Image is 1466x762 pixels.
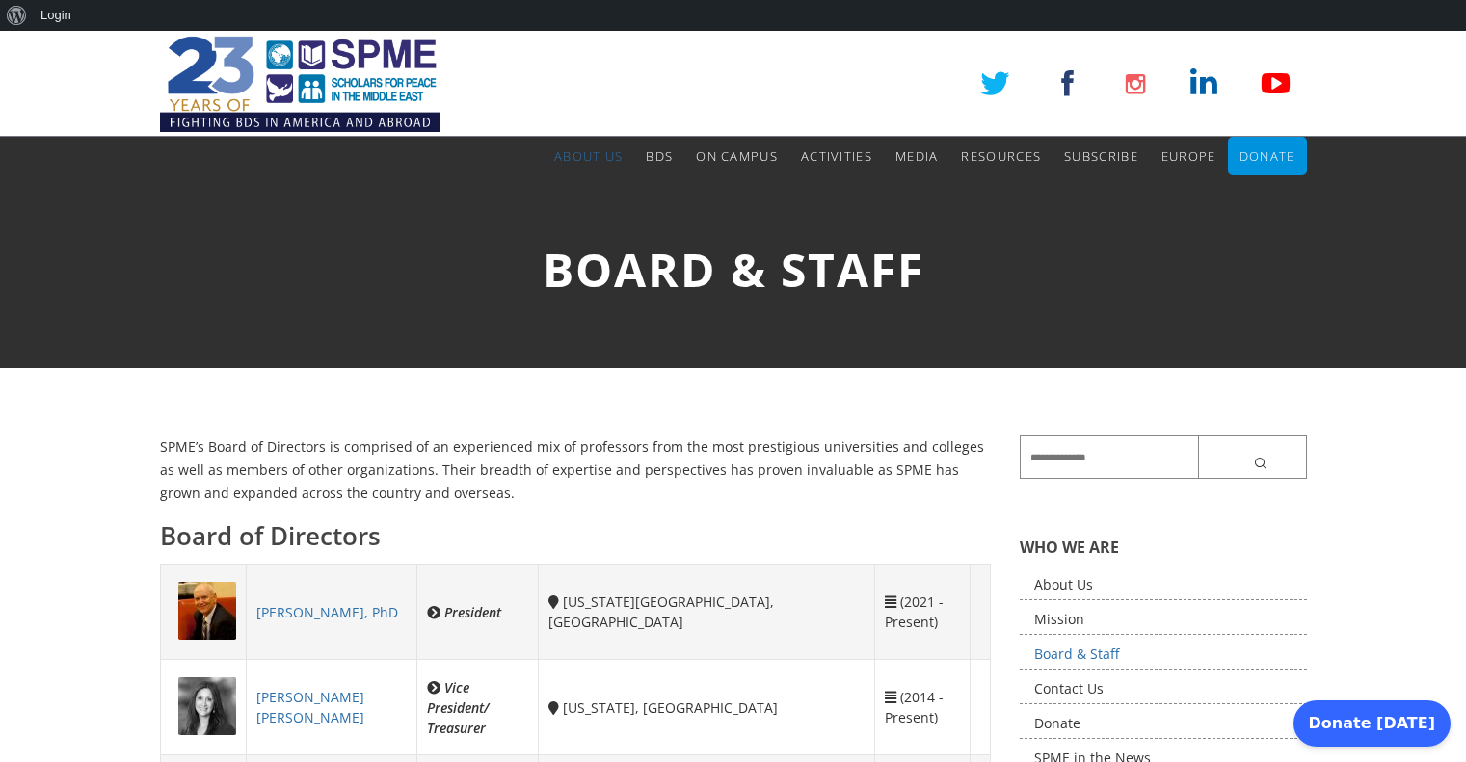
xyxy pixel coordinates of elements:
div: (2014 - Present) [885,687,960,727]
a: Europe [1161,137,1216,175]
span: Donate [1239,147,1295,165]
div: President [427,602,528,622]
div: (2021 - Present) [885,591,960,632]
span: Europe [1161,147,1216,165]
a: [PERSON_NAME], PhD [256,603,398,621]
a: Media [895,137,939,175]
a: Contact Us [1020,674,1307,704]
span: Media [895,147,939,165]
a: Resources [961,137,1041,175]
span: Board & Staff [543,238,924,301]
a: BDS [646,137,673,175]
span: Subscribe [1064,147,1138,165]
h3: Board of Directors [160,518,992,553]
div: [US_STATE][GEOGRAPHIC_DATA], [GEOGRAPHIC_DATA] [548,591,865,632]
a: Activities [801,137,872,175]
a: On Campus [696,137,778,175]
a: Donate [1020,709,1307,739]
div: [US_STATE], [GEOGRAPHIC_DATA] [548,697,865,718]
a: About Us [554,137,623,175]
span: BDS [646,147,673,165]
span: Activities [801,147,872,165]
img: 1708486238.jpg [178,582,236,640]
p: SPME’s Board of Directors is comprised of an experienced mix of professors from the most prestigi... [160,435,992,504]
a: Subscribe [1064,137,1138,175]
div: Vice President/ Treasurer [427,677,528,738]
span: Resources [961,147,1041,165]
img: SPME [160,31,440,137]
span: About Us [554,147,623,165]
h5: WHO WE ARE [1020,537,1307,558]
img: 3582058061.jpeg [178,677,236,735]
a: Board & Staff [1020,640,1307,670]
a: Mission [1020,605,1307,635]
span: On Campus [696,147,778,165]
a: [PERSON_NAME] [PERSON_NAME] [256,688,364,726]
a: Donate [1239,137,1295,175]
a: About Us [1020,570,1307,600]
